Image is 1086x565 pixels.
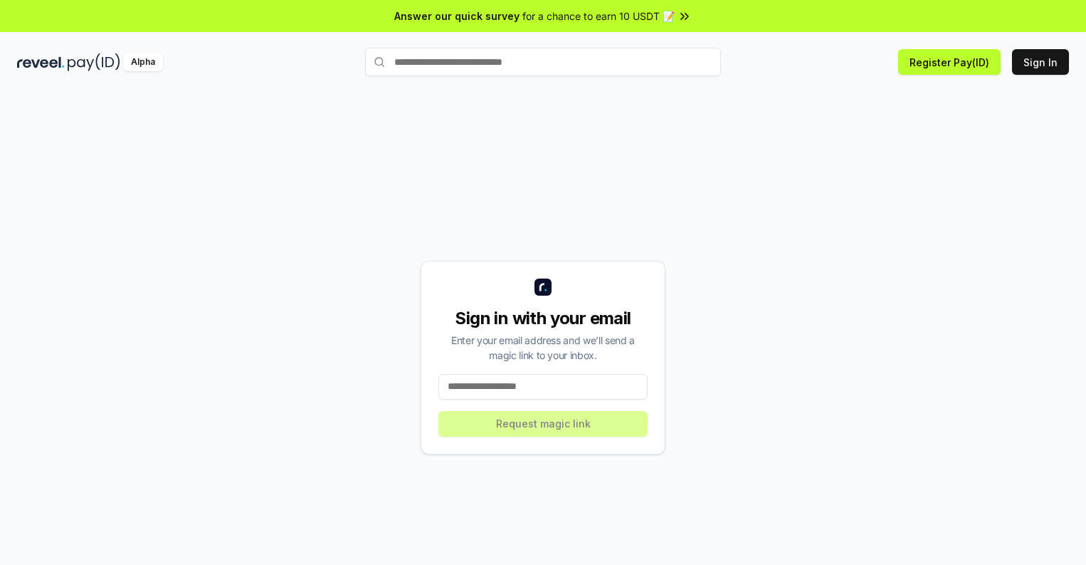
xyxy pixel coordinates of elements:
img: pay_id [68,53,120,71]
div: Alpha [123,53,163,71]
div: Sign in with your email [438,307,648,330]
button: Sign In [1012,49,1069,75]
img: reveel_dark [17,53,65,71]
img: logo_small [534,279,552,296]
span: Answer our quick survey [394,9,520,24]
span: for a chance to earn 10 USDT 📝 [522,9,675,24]
div: Enter your email address and we’ll send a magic link to your inbox. [438,333,648,363]
button: Register Pay(ID) [898,49,1001,75]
